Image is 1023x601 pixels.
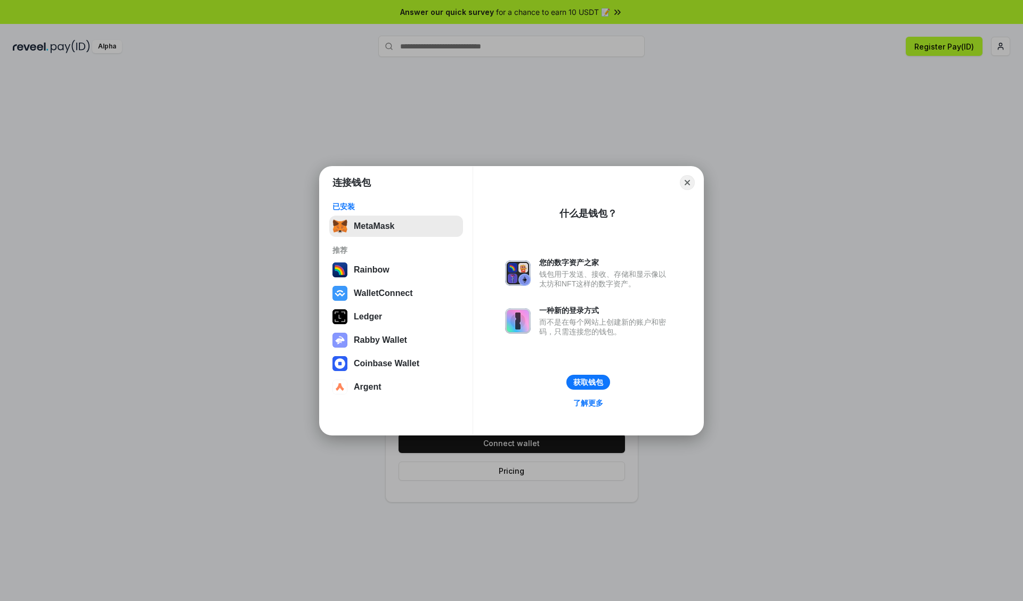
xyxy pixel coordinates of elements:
[332,309,347,324] img: svg+xml,%3Csvg%20xmlns%3D%22http%3A%2F%2Fwww.w3.org%2F2000%2Fsvg%22%20width%3D%2228%22%20height%3...
[332,333,347,348] img: svg+xml,%3Csvg%20xmlns%3D%22http%3A%2F%2Fwww.w3.org%2F2000%2Fsvg%22%20fill%3D%22none%22%20viewBox...
[332,219,347,234] img: svg+xml,%3Csvg%20fill%3D%22none%22%20height%3D%2233%22%20viewBox%3D%220%200%2035%2033%22%20width%...
[539,306,671,315] div: 一种新的登录方式
[332,202,460,211] div: 已安装
[354,382,381,392] div: Argent
[329,330,463,351] button: Rabby Wallet
[539,317,671,336] div: 而不是在每个网站上创建新的账户和密码，只需连接您的钱包。
[332,262,347,277] img: svg+xml,%3Csvg%20width%3D%22120%22%20height%3D%22120%22%20viewBox%3D%220%200%20120%20120%22%20fil...
[332,176,371,189] h1: 连接钱包
[332,356,347,371] img: svg+xml,%3Csvg%20width%3D%2228%22%20height%3D%2228%22%20viewBox%3D%220%200%2028%2028%22%20fill%3D...
[505,308,531,334] img: svg+xml,%3Csvg%20xmlns%3D%22http%3A%2F%2Fwww.w3.org%2F2000%2Fsvg%22%20fill%3D%22none%22%20viewBox...
[354,335,407,345] div: Rabby Wallet
[329,353,463,374] button: Coinbase Wallet
[354,265,389,275] div: Rainbow
[573,377,603,387] div: 获取钱包
[354,221,394,231] div: MetaMask
[573,398,603,408] div: 了解更多
[680,175,695,190] button: Close
[559,207,617,220] div: 什么是钱包？
[329,216,463,237] button: MetaMask
[566,375,610,390] button: 获取钱包
[539,269,671,289] div: 钱包用于发送、接收、存储和显示像以太坊和NFT这样的数字资产。
[354,359,419,368] div: Coinbase Wallet
[539,258,671,267] div: 您的数字资产之家
[329,259,463,281] button: Rainbow
[329,283,463,304] button: WalletConnect
[332,286,347,301] img: svg+xml,%3Csvg%20width%3D%2228%22%20height%3D%2228%22%20viewBox%3D%220%200%2028%2028%22%20fill%3D...
[354,289,413,298] div: WalletConnect
[505,260,531,286] img: svg+xml,%3Csvg%20xmlns%3D%22http%3A%2F%2Fwww.w3.org%2F2000%2Fsvg%22%20fill%3D%22none%22%20viewBox...
[354,312,382,322] div: Ledger
[567,396,610,410] a: 了解更多
[332,380,347,394] img: svg+xml,%3Csvg%20width%3D%2228%22%20height%3D%2228%22%20viewBox%3D%220%200%2028%2028%22%20fill%3D...
[329,306,463,327] button: Ledger
[329,376,463,398] button: Argent
[332,245,460,255] div: 推荐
